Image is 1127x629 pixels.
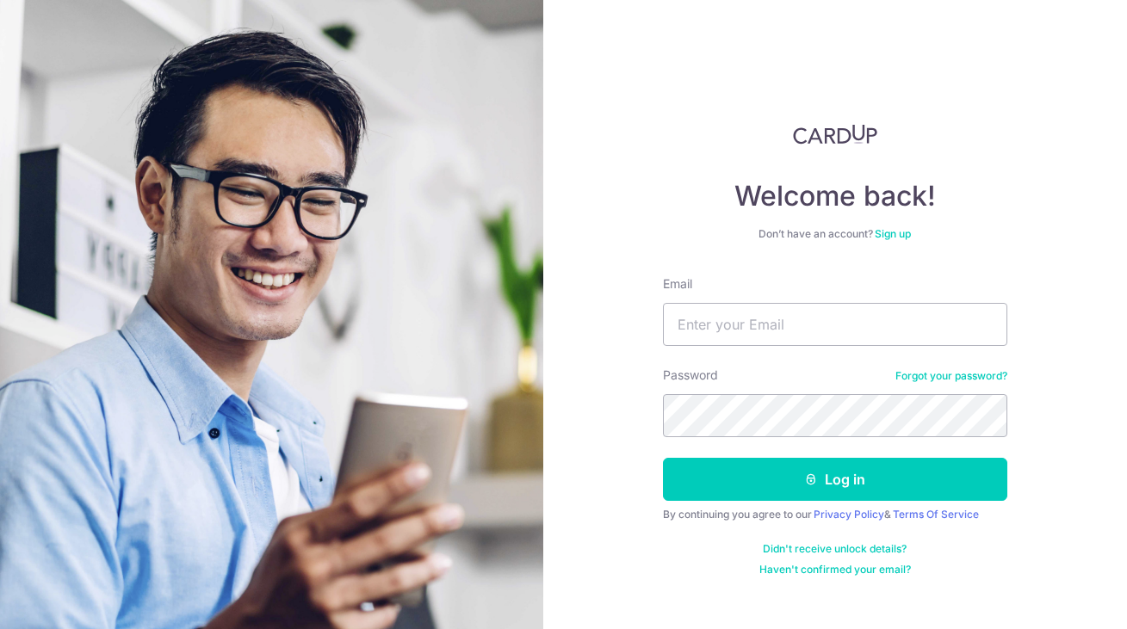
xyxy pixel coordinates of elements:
a: Haven't confirmed your email? [759,563,911,577]
input: Enter your Email [663,303,1007,346]
a: Forgot your password? [895,369,1007,383]
h4: Welcome back! [663,179,1007,213]
a: Terms Of Service [893,508,979,521]
a: Sign up [875,227,911,240]
a: Didn't receive unlock details? [763,542,907,556]
div: By continuing you agree to our & [663,508,1007,521]
a: Privacy Policy [814,508,884,521]
label: Password [663,367,718,384]
label: Email [663,275,692,293]
button: Log in [663,458,1007,501]
img: CardUp Logo [793,124,877,145]
div: Don’t have an account? [663,227,1007,241]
